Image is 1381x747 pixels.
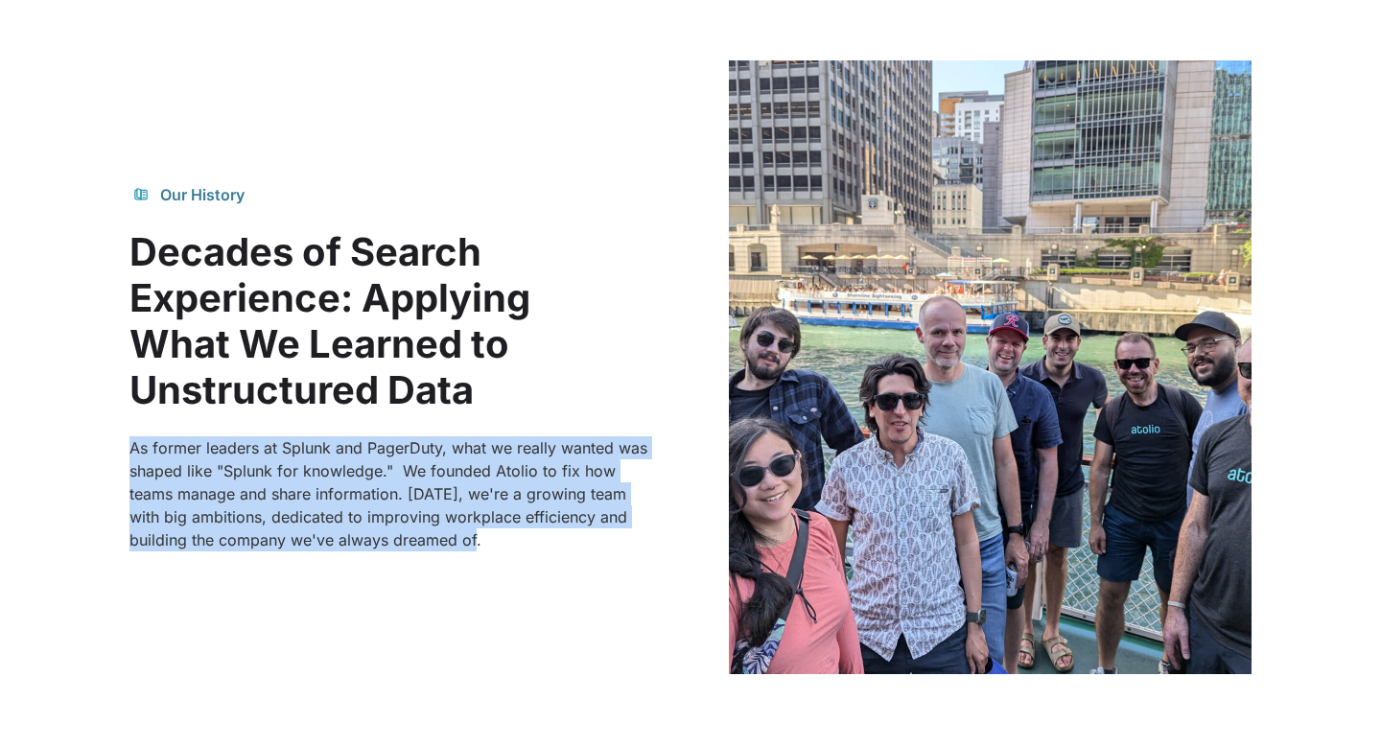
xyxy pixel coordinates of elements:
[160,183,245,206] div: Our History
[129,436,652,551] p: As former leaders at Splunk and PagerDuty, what we really wanted was shaped like "Splunk for know...
[1285,655,1381,747] iframe: Chat Widget
[129,229,652,413] h2: Decades of Search Experience: Applying What We Learned to Unstructured Data
[729,60,1252,674] img: image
